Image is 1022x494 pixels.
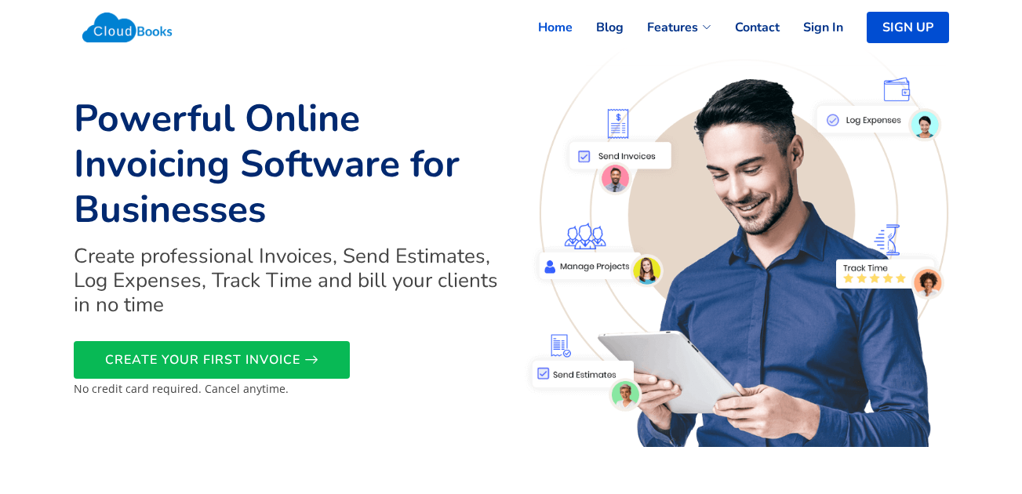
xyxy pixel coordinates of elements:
[573,10,624,45] a: Blog
[74,96,502,232] h1: Powerful Online Invoicing Software for Businesses
[711,10,780,45] a: Contact
[74,4,181,51] img: Cloudbooks Logo
[647,18,698,37] span: Features
[74,341,350,379] a: CREATE YOUR FIRST INVOICE
[515,10,573,45] a: Home
[867,12,949,43] a: SIGN UP
[74,381,289,396] small: No credit card required. Cancel anytime.
[780,10,843,45] a: Sign In
[74,244,502,318] h2: Create professional Invoices, Send Estimates, Log Expenses, Track Time and bill your clients in n...
[624,10,711,45] a: Features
